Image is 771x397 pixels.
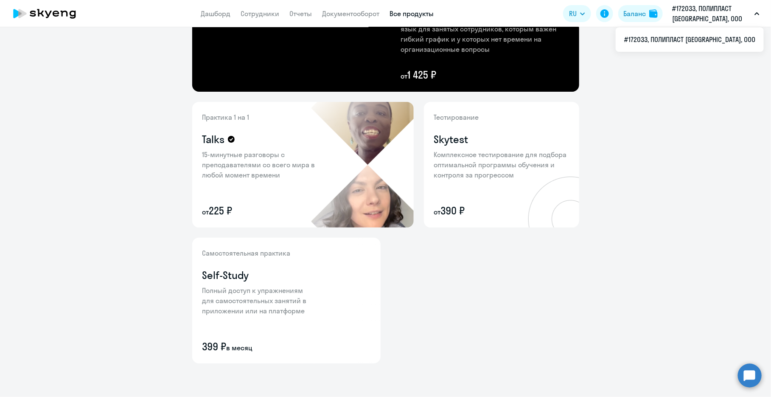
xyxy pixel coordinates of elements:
p: 1 425 ₽ [401,68,569,82]
div: Баланс [623,8,646,19]
p: Полный доступ к упражнениям для самостоятельных занятий в приложении или на платформе [202,285,313,316]
p: Тестирование [434,112,569,122]
button: Балансbalance [618,5,663,22]
p: Практика 1 на 1 [202,112,321,122]
h4: Talks [202,132,225,146]
p: 390 ₽ [434,204,569,217]
img: talks-bg.png [311,102,414,228]
button: #172033, ПОЛИПЛАСТ [GEOGRAPHIC_DATA], ООО [668,3,764,24]
p: 399 ₽ [202,340,313,353]
h4: Skytest [434,132,468,146]
p: Комплексное тестирование для подбора оптимальной программы обучения и контроля за прогрессом [434,149,569,180]
img: self-study-content-bg.png [192,238,331,363]
small: от [401,72,408,80]
button: RU [563,5,591,22]
p: 15-минутные разговоры с преподавателями со всего мира в любой момент времени [202,149,321,180]
a: Дашборд [201,9,231,18]
span: RU [569,8,577,19]
a: Сотрудники [241,9,280,18]
ul: RU [616,27,764,52]
p: Самостоятельная практика [202,248,313,258]
a: Отчеты [290,9,312,18]
p: #172033, ПОЛИПЛАСТ [GEOGRAPHIC_DATA], ООО [672,3,751,24]
small: от [202,208,209,216]
a: Документооборот [322,9,380,18]
a: Все продукты [390,9,434,18]
small: от [434,208,441,216]
p: 225 ₽ [202,204,321,217]
p: Самый быстрый и комфортный способ выучить язык для занятых сотрудников, которым важен гибкий граф... [401,14,569,54]
small: в месяц [226,344,252,352]
h4: Self-Study [202,268,249,282]
img: balance [649,9,658,18]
